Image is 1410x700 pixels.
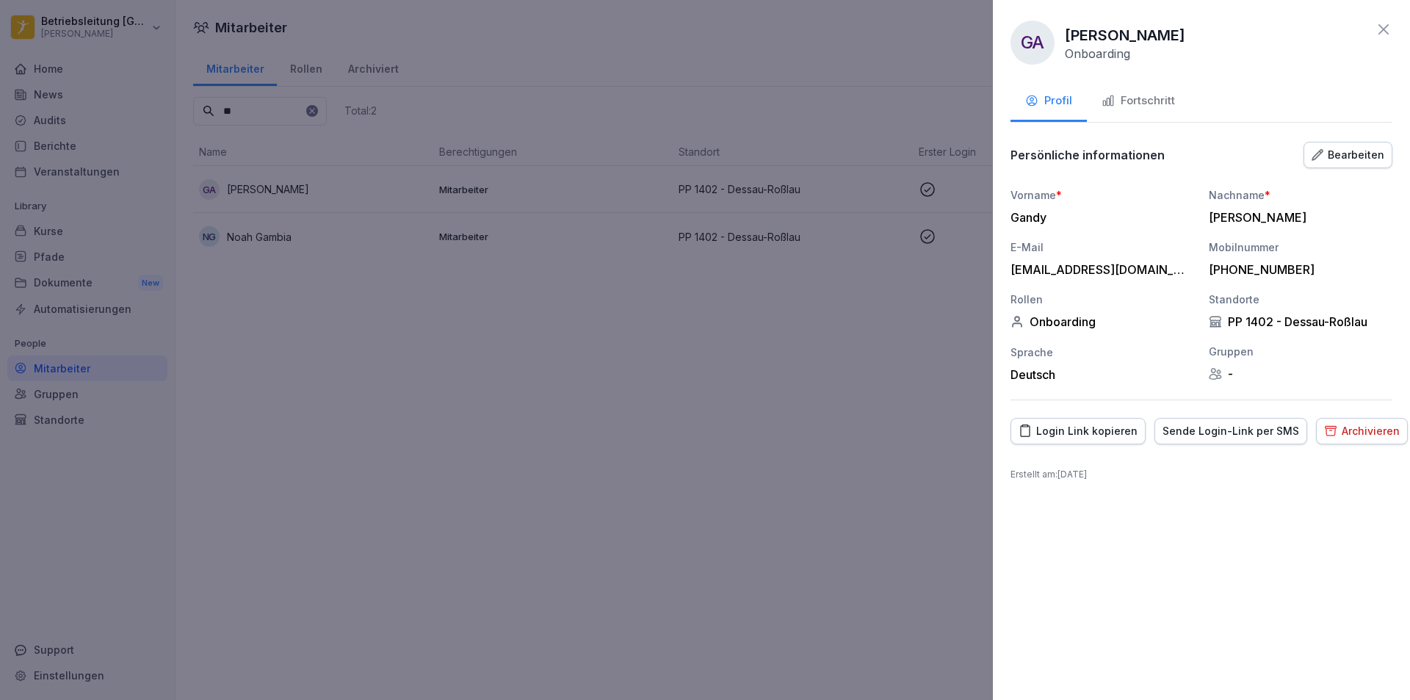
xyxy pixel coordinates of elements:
[1087,82,1190,122] button: Fortschritt
[1312,147,1384,163] div: Bearbeiten
[1154,418,1307,444] button: Sende Login-Link per SMS
[1010,314,1194,329] div: Onboarding
[1019,423,1138,439] div: Login Link kopieren
[1010,367,1194,382] div: Deutsch
[1209,344,1392,359] div: Gruppen
[1010,82,1087,122] button: Profil
[1209,314,1392,329] div: PP 1402 - Dessau-Roßlau
[1324,423,1400,439] div: Archivieren
[1163,423,1299,439] div: Sende Login-Link per SMS
[1010,148,1165,162] p: Persönliche informationen
[1304,142,1392,168] button: Bearbeiten
[1010,418,1146,444] button: Login Link kopieren
[1010,262,1187,277] div: [EMAIL_ADDRESS][DOMAIN_NAME]
[1010,21,1055,65] div: GA
[1209,367,1392,381] div: -
[1010,292,1194,307] div: Rollen
[1010,239,1194,255] div: E-Mail
[1065,46,1130,61] p: Onboarding
[1209,187,1392,203] div: Nachname
[1065,24,1185,46] p: [PERSON_NAME]
[1025,93,1072,109] div: Profil
[1102,93,1175,109] div: Fortschritt
[1209,239,1392,255] div: Mobilnummer
[1209,262,1385,277] div: [PHONE_NUMBER]
[1010,468,1392,481] p: Erstellt am : [DATE]
[1010,187,1194,203] div: Vorname
[1209,210,1385,225] div: [PERSON_NAME]
[1316,418,1408,444] button: Archivieren
[1209,292,1392,307] div: Standorte
[1010,210,1187,225] div: Gandy
[1010,344,1194,360] div: Sprache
